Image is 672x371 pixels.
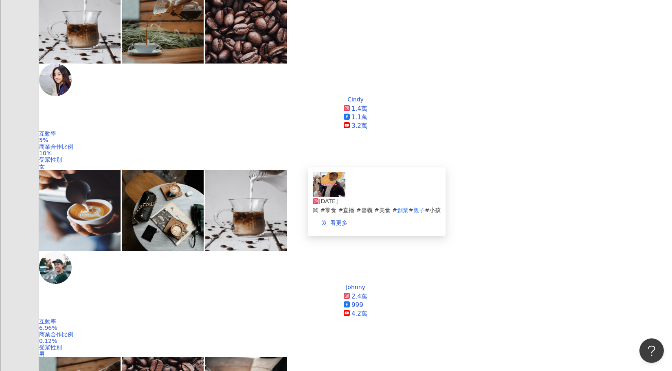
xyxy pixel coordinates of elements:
a: double-right看更多 [313,215,356,231]
div: 6.96% [39,325,672,331]
img: KOL Avatar [39,251,72,284]
div: 女 [39,163,672,170]
div: 5% [39,137,672,143]
img: post-image [122,170,204,251]
div: 0.12% [39,338,672,344]
div: 商業合作比例 [39,331,672,338]
div: 受眾性別 [39,344,672,351]
span: #小孩 [425,207,441,213]
img: post-image [313,172,345,197]
div: Johnny [346,284,365,290]
a: KOL Avatar [39,64,672,96]
div: 4.2萬 [351,310,367,318]
span: [DATE] [318,198,338,204]
div: 男 [39,351,672,357]
div: 2.4萬 [351,292,367,301]
div: 999 [351,301,363,310]
div: 1.1萬 [351,113,367,122]
div: 互動率 [39,318,672,325]
div: 互動率 [39,130,672,137]
div: 1.4萬 [351,105,367,113]
mark: 創業 [397,207,408,213]
iframe: Help Scout Beacon - Open [639,338,664,363]
div: 受眾性別 [39,156,672,163]
a: Cindy1.4萬1.1萬3.2萬互動率5%商業合作比例10%受眾性別女 [39,96,672,170]
img: post-image [205,170,287,251]
span: # [408,207,413,213]
div: 10% [39,150,672,156]
a: Johnny2.4萬9994.2萬互動率6.96%商業合作比例0.12%受眾性別男 [39,284,672,358]
div: Cindy [347,96,364,103]
span: 闆 #零食 #直播 #嘉義 #美食 # [313,207,397,213]
div: 商業合作比例 [39,143,672,150]
img: post-image [39,170,121,251]
mark: 親子 [413,207,425,213]
img: KOL Avatar [39,64,72,96]
span: 看更多 [330,220,347,226]
div: 3.2萬 [351,122,367,130]
a: KOL Avatar [39,251,672,284]
span: double-right [321,220,327,226]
